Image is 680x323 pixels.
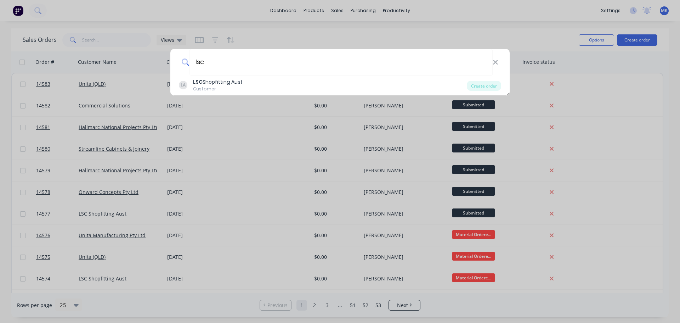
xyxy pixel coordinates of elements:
input: Enter a customer name to create a new order... [189,49,493,76]
div: Shopfitting Aust [193,78,243,86]
div: Customer [193,86,243,92]
b: LSC [193,78,203,85]
div: Create order [467,81,501,91]
div: LA [179,81,187,89]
